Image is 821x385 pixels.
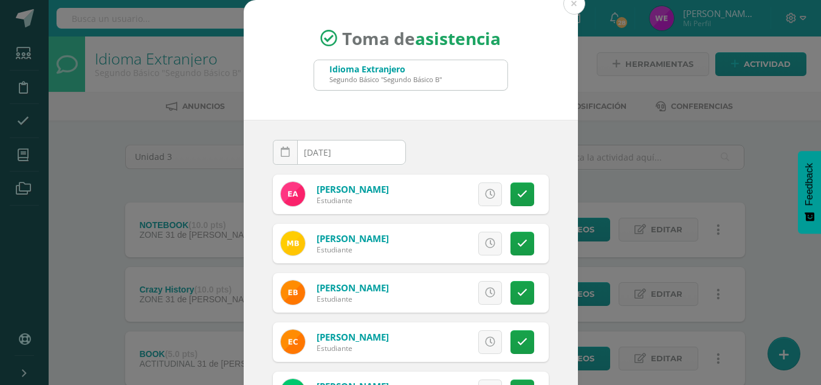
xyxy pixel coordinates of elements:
[317,331,389,343] a: [PERSON_NAME]
[317,294,389,304] div: Estudiante
[329,63,442,75] div: Idioma Extranjero
[421,183,454,206] span: Excusa
[317,183,389,195] a: [PERSON_NAME]
[281,330,305,354] img: 87cb9c11839e64357091290bcaa00faa.png
[342,27,501,50] span: Toma de
[314,60,507,90] input: Busca un grado o sección aquí...
[317,232,389,245] a: [PERSON_NAME]
[317,245,389,255] div: Estudiante
[281,280,305,305] img: 807331f05157dfaef41e5ba5995f71f3.png
[317,343,389,353] div: Estudiante
[281,182,305,206] img: f02f4b1d459c63516b62831db7699e84.png
[798,151,821,234] button: Feedback - Mostrar encuesta
[421,282,454,304] span: Excusa
[421,331,454,353] span: Excusa
[317,282,389,294] a: [PERSON_NAME]
[421,232,454,255] span: Excusa
[804,163,815,206] span: Feedback
[281,231,305,255] img: 47673fa280ac33c70d01ba1f19138b2f.png
[415,27,501,50] strong: asistencia
[317,195,389,206] div: Estudiante
[329,75,442,84] div: Segundo Básico "Segundo Básico B"
[273,140,405,164] input: Fecha de Inasistencia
